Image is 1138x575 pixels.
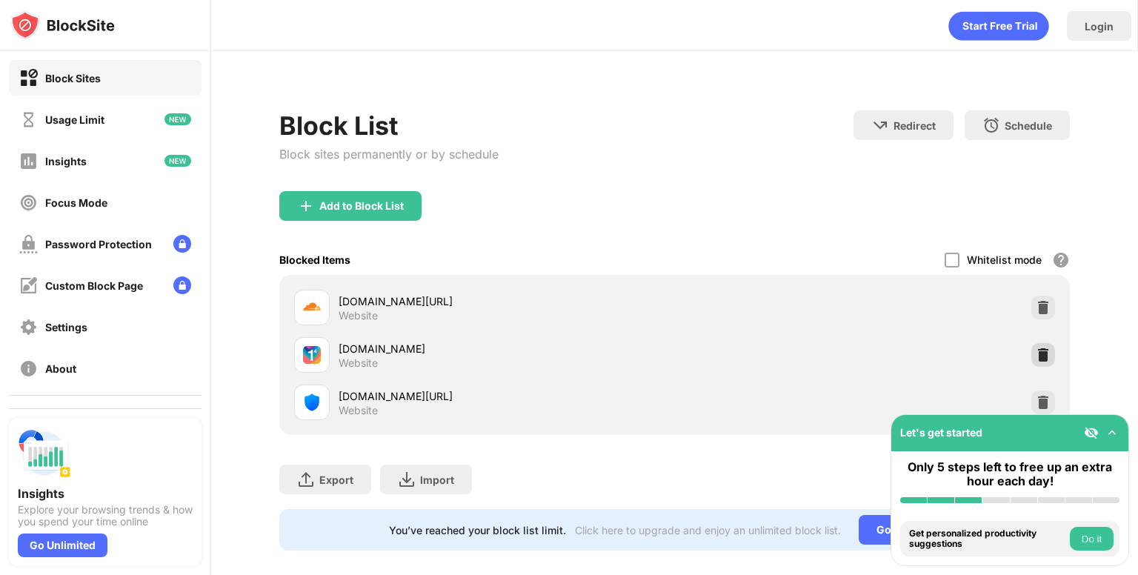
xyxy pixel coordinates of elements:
[1084,425,1099,440] img: eye-not-visible.svg
[894,119,936,132] div: Redirect
[19,69,38,87] img: block-on.svg
[18,427,71,480] img: push-insights.svg
[339,309,378,322] div: Website
[967,253,1042,266] div: Whitelist mode
[45,196,107,209] div: Focus Mode
[303,299,321,316] img: favicons
[575,524,841,536] div: Click here to upgrade and enjoy an unlimited block list.
[909,528,1066,550] div: Get personalized productivity suggestions
[1085,20,1114,33] div: Login
[339,341,674,356] div: [DOMAIN_NAME]
[10,10,115,40] img: logo-blocksite.svg
[389,524,566,536] div: You’ve reached your block list limit.
[19,152,38,170] img: insights-off.svg
[420,473,454,486] div: Import
[164,113,191,125] img: new-icon.svg
[303,346,321,364] img: favicons
[19,318,38,336] img: settings-off.svg
[18,486,193,501] div: Insights
[859,515,960,545] div: Go Unlimited
[19,235,38,253] img: password-protection-off.svg
[339,293,674,309] div: [DOMAIN_NAME][URL]
[173,235,191,253] img: lock-menu.svg
[18,504,193,528] div: Explore your browsing trends & how you spend your time online
[45,155,87,167] div: Insights
[45,113,104,126] div: Usage Limit
[319,200,404,212] div: Add to Block List
[339,356,378,370] div: Website
[1105,425,1119,440] img: omni-setup-toggle.svg
[1070,527,1114,551] button: Do it
[19,276,38,295] img: customize-block-page-off.svg
[339,388,674,404] div: [DOMAIN_NAME][URL]
[19,359,38,378] img: about-off.svg
[18,534,107,557] div: Go Unlimited
[45,72,101,84] div: Block Sites
[45,279,143,292] div: Custom Block Page
[319,473,353,486] div: Export
[900,426,982,439] div: Let's get started
[279,147,499,162] div: Block sites permanently or by schedule
[45,321,87,333] div: Settings
[19,110,38,129] img: time-usage-off.svg
[173,276,191,294] img: lock-menu.svg
[948,11,1049,41] div: animation
[164,155,191,167] img: new-icon.svg
[279,253,350,266] div: Blocked Items
[339,404,378,417] div: Website
[19,193,38,212] img: focus-off.svg
[45,362,76,375] div: About
[45,238,152,250] div: Password Protection
[900,460,1119,488] div: Only 5 steps left to free up an extra hour each day!
[1005,119,1052,132] div: Schedule
[279,110,499,141] div: Block List
[303,393,321,411] img: favicons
